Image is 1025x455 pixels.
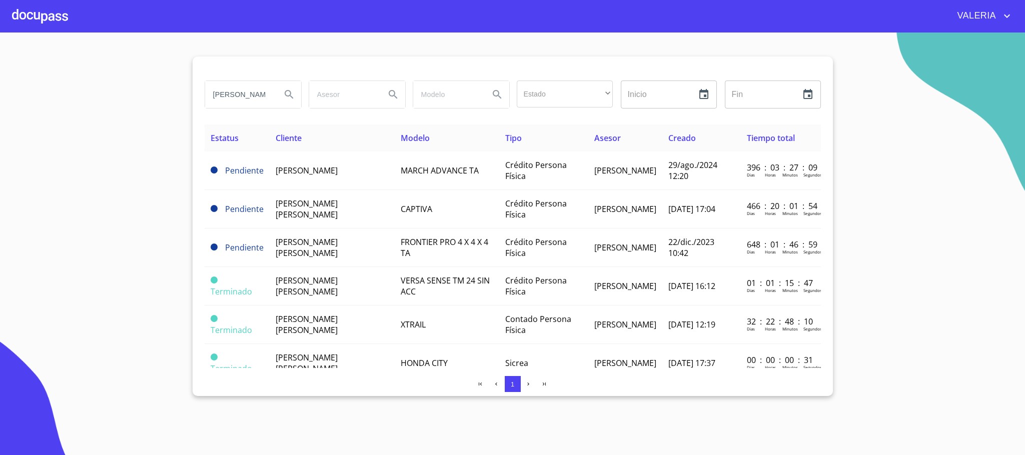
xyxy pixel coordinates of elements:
span: Crédito Persona Física [505,236,567,258]
span: [PERSON_NAME] [594,280,656,291]
p: Segundos [803,287,822,293]
p: Minutos [782,172,798,177]
button: 1 [505,376,521,392]
span: [PERSON_NAME] [594,165,656,176]
span: [PERSON_NAME] [594,203,656,214]
span: VALERIA [950,8,1001,24]
span: [PERSON_NAME] [594,319,656,330]
p: Dias [747,364,755,370]
span: 1 [511,380,514,388]
p: Minutos [782,249,798,254]
span: Cliente [276,132,302,143]
span: Crédito Persona Física [505,275,567,297]
div: ​ [517,80,613,107]
p: 32 : 22 : 48 : 10 [747,316,814,327]
p: 01 : 01 : 15 : 47 [747,277,814,288]
span: Pendiente [225,203,264,214]
span: [PERSON_NAME] [594,242,656,253]
p: Segundos [803,249,822,254]
span: [DATE] 17:37 [668,357,715,368]
p: Segundos [803,326,822,331]
span: Asesor [594,132,621,143]
span: 22/dic./2023 10:42 [668,236,714,258]
span: Pendiente [211,166,218,173]
span: Tipo [505,132,522,143]
p: 648 : 01 : 46 : 59 [747,239,814,250]
span: Crédito Persona Física [505,159,567,181]
span: Pendiente [225,242,264,253]
p: Horas [765,249,776,254]
span: Sicrea [505,357,528,368]
span: Terminado [211,276,218,283]
span: Terminado [211,315,218,322]
span: [PERSON_NAME] [PERSON_NAME] [276,275,338,297]
p: Horas [765,172,776,177]
span: Terminado [211,363,252,374]
p: Minutos [782,326,798,331]
span: Terminado [211,286,252,297]
span: FRONTIER PRO 4 X 4 X 4 TA [401,236,488,258]
span: Creado [668,132,696,143]
span: [PERSON_NAME] [PERSON_NAME] [276,198,338,220]
button: Search [381,82,405,106]
p: Dias [747,210,755,216]
p: Minutos [782,287,798,293]
span: Pendiente [211,243,218,250]
span: MARCH ADVANCE TA [401,165,479,176]
p: Horas [765,210,776,216]
p: 396 : 03 : 27 : 09 [747,162,814,173]
span: Pendiente [225,165,264,176]
input: search [205,81,273,108]
p: Horas [765,326,776,331]
p: Dias [747,287,755,293]
span: 29/ago./2024 12:20 [668,159,717,181]
p: Minutos [782,210,798,216]
button: Search [277,82,301,106]
span: Pendiente [211,205,218,212]
p: Minutos [782,364,798,370]
span: CAPTIVA [401,203,432,214]
span: XTRAIL [401,319,426,330]
p: 466 : 20 : 01 : 54 [747,200,814,211]
span: [PERSON_NAME] [PERSON_NAME] [276,313,338,335]
span: Terminado [211,353,218,360]
span: [DATE] 17:04 [668,203,715,214]
p: Segundos [803,172,822,177]
p: Horas [765,364,776,370]
span: [PERSON_NAME] [276,165,338,176]
span: Crédito Persona Física [505,198,567,220]
span: [DATE] 12:19 [668,319,715,330]
span: HONDA CITY [401,357,448,368]
span: Contado Persona Física [505,313,571,335]
span: [PERSON_NAME] [594,357,656,368]
span: [PERSON_NAME] [PERSON_NAME] [276,236,338,258]
button: Search [485,82,509,106]
p: Dias [747,249,755,254]
p: Dias [747,326,755,331]
p: Dias [747,172,755,177]
span: Modelo [401,132,430,143]
p: Horas [765,287,776,293]
span: VERSA SENSE TM 24 SIN ACC [401,275,490,297]
span: Estatus [211,132,239,143]
span: [PERSON_NAME] [PERSON_NAME] [276,352,338,374]
p: 00 : 00 : 00 : 31 [747,354,814,365]
input: search [413,81,481,108]
input: search [309,81,377,108]
span: Tiempo total [747,132,795,143]
button: account of current user [950,8,1013,24]
p: Segundos [803,364,822,370]
p: Segundos [803,210,822,216]
span: Terminado [211,324,252,335]
span: [DATE] 16:12 [668,280,715,291]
